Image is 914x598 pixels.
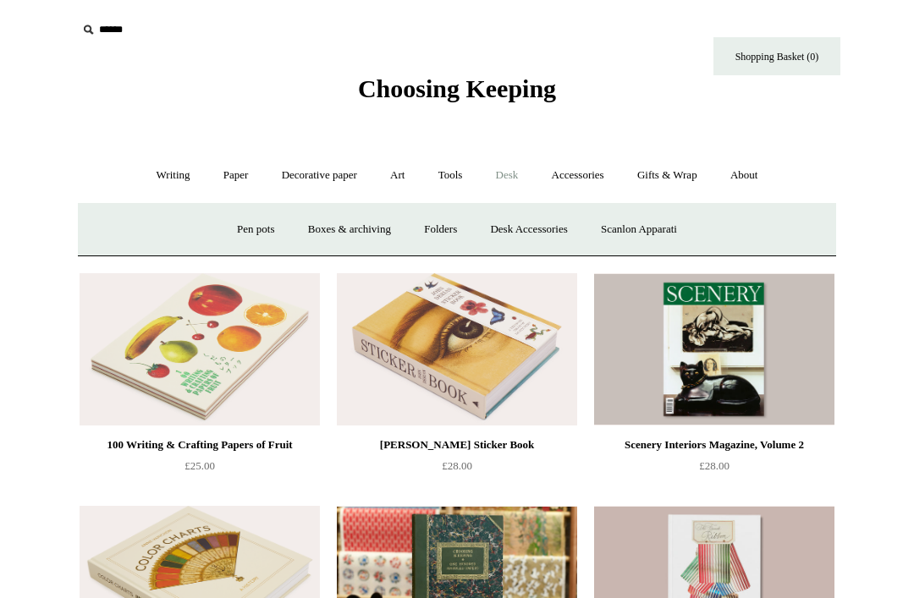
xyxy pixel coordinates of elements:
[586,207,692,252] a: Scanlon Apparati
[358,74,556,102] span: Choosing Keeping
[293,207,406,252] a: Boxes & archiving
[699,459,730,472] span: £28.00
[481,153,534,198] a: Desk
[594,435,834,504] a: Scenery Interiors Magazine, Volume 2 £28.00
[341,435,573,455] div: [PERSON_NAME] Sticker Book
[337,435,577,504] a: [PERSON_NAME] Sticker Book £28.00
[598,435,830,455] div: Scenery Interiors Magazine, Volume 2
[80,273,320,425] img: 100 Writing & Crafting Papers of Fruit
[337,273,577,425] a: John Derian Sticker Book John Derian Sticker Book
[222,207,289,252] a: Pen pots
[713,37,840,75] a: Shopping Basket (0)
[537,153,619,198] a: Accessories
[594,273,834,425] a: Scenery Interiors Magazine, Volume 2 Scenery Interiors Magazine, Volume 2
[375,153,420,198] a: Art
[423,153,478,198] a: Tools
[184,459,215,472] span: £25.00
[337,273,577,425] img: John Derian Sticker Book
[594,273,834,425] img: Scenery Interiors Magazine, Volume 2
[141,153,206,198] a: Writing
[442,459,472,472] span: £28.00
[208,153,264,198] a: Paper
[80,273,320,425] a: 100 Writing & Crafting Papers of Fruit 100 Writing & Crafting Papers of Fruit
[84,435,316,455] div: 100 Writing & Crafting Papers of Fruit
[622,153,713,198] a: Gifts & Wrap
[358,88,556,100] a: Choosing Keeping
[715,153,774,198] a: About
[267,153,372,198] a: Decorative paper
[475,207,582,252] a: Desk Accessories
[80,435,320,504] a: 100 Writing & Crafting Papers of Fruit £25.00
[409,207,472,252] a: Folders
